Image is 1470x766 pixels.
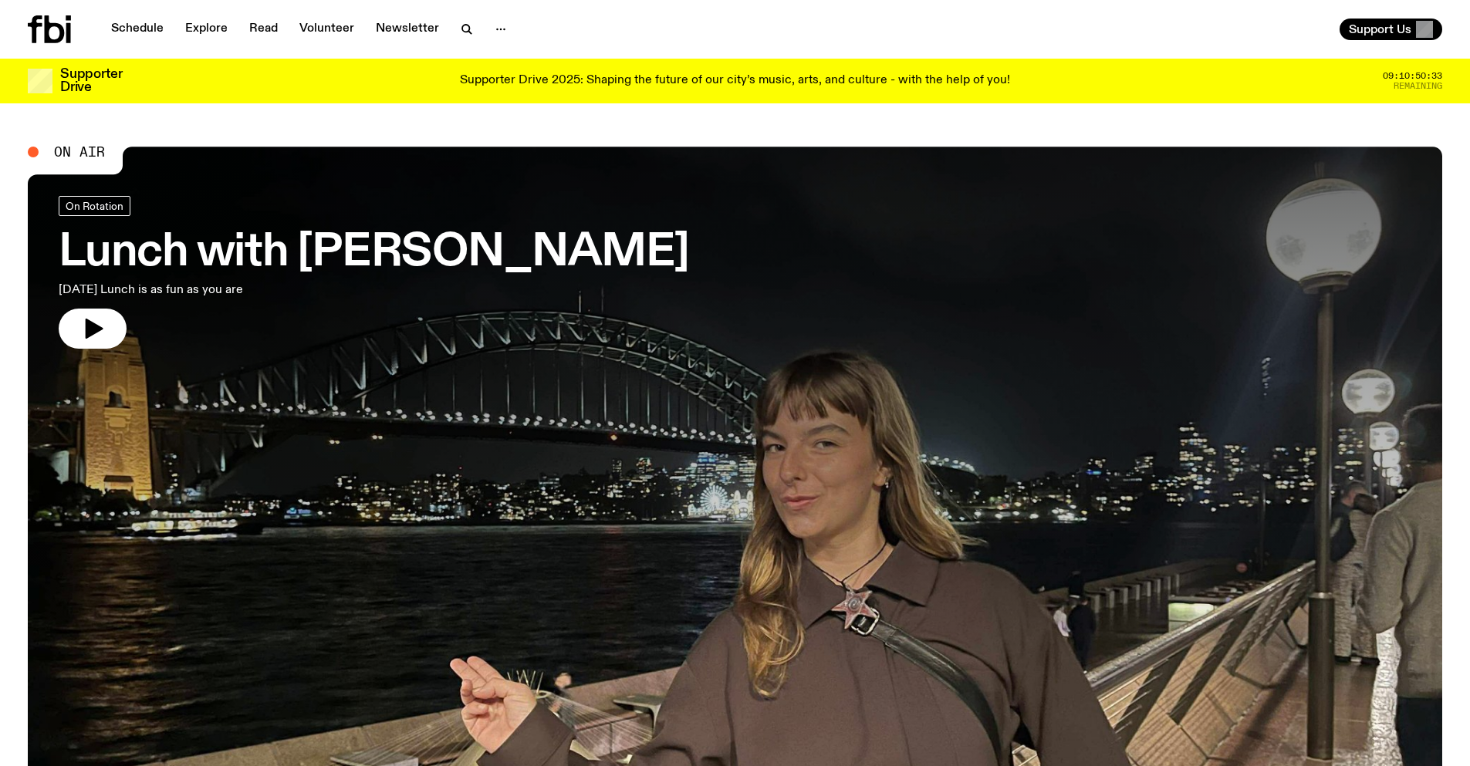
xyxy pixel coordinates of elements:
span: On Air [54,145,105,159]
h3: Lunch with [PERSON_NAME] [59,231,689,275]
p: [DATE] Lunch is as fun as you are [59,281,454,299]
span: Support Us [1349,22,1411,36]
a: Read [240,19,287,40]
a: Newsletter [367,19,448,40]
h3: Supporter Drive [60,68,122,94]
span: Remaining [1394,82,1442,90]
a: Schedule [102,19,173,40]
a: On Rotation [59,196,130,216]
a: Volunteer [290,19,363,40]
p: Supporter Drive 2025: Shaping the future of our city’s music, arts, and culture - with the help o... [460,74,1010,88]
span: On Rotation [66,200,123,211]
a: Lunch with [PERSON_NAME][DATE] Lunch is as fun as you are [59,196,689,349]
span: 09:10:50:33 [1383,72,1442,80]
button: Support Us [1340,19,1442,40]
a: Explore [176,19,237,40]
